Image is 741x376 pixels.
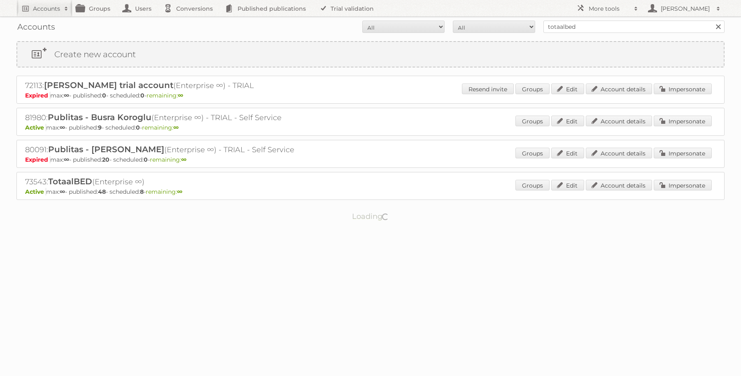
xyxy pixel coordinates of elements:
[25,188,46,195] span: Active
[98,124,102,131] strong: 9
[150,156,186,163] span: remaining:
[654,84,712,94] a: Impersonate
[48,112,151,122] span: Publitas - Busra Koroglu
[25,112,313,123] h2: 81980: (Enterprise ∞) - TRIAL - Self Service
[326,208,415,225] p: Loading
[136,124,140,131] strong: 0
[181,156,186,163] strong: ∞
[48,176,92,186] span: TotaalBED
[25,188,716,195] p: max: - published: - scheduled: -
[44,80,173,90] span: [PERSON_NAME] trial account
[551,84,584,94] a: Edit
[586,84,652,94] a: Account details
[25,144,313,155] h2: 80091: (Enterprise ∞) - TRIAL - Self Service
[144,156,148,163] strong: 0
[102,92,106,99] strong: 0
[142,124,179,131] span: remaining:
[48,144,164,154] span: Publitas - [PERSON_NAME]
[25,124,716,131] p: max: - published: - scheduled: -
[25,156,716,163] p: max: - published: - scheduled: -
[17,42,724,67] a: Create new account
[515,148,550,158] a: Groups
[25,92,716,99] p: max: - published: - scheduled: -
[140,188,144,195] strong: 8
[586,148,652,158] a: Account details
[60,188,65,195] strong: ∞
[147,92,183,99] span: remaining:
[654,148,712,158] a: Impersonate
[462,84,514,94] a: Resend invite
[25,124,46,131] span: Active
[515,180,550,190] a: Groups
[25,176,313,187] h2: 73543: (Enterprise ∞)
[589,5,630,13] h2: More tools
[25,92,50,99] span: Expired
[60,124,65,131] strong: ∞
[515,116,550,126] a: Groups
[102,156,110,163] strong: 20
[25,156,50,163] span: Expired
[654,116,712,126] a: Impersonate
[515,84,550,94] a: Groups
[98,188,106,195] strong: 48
[140,92,144,99] strong: 0
[551,148,584,158] a: Edit
[178,92,183,99] strong: ∞
[33,5,60,13] h2: Accounts
[586,116,652,126] a: Account details
[64,92,69,99] strong: ∞
[146,188,182,195] span: remaining:
[177,188,182,195] strong: ∞
[25,80,313,91] h2: 72113: (Enterprise ∞) - TRIAL
[654,180,712,190] a: Impersonate
[659,5,712,13] h2: [PERSON_NAME]
[173,124,179,131] strong: ∞
[551,180,584,190] a: Edit
[64,156,69,163] strong: ∞
[551,116,584,126] a: Edit
[586,180,652,190] a: Account details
